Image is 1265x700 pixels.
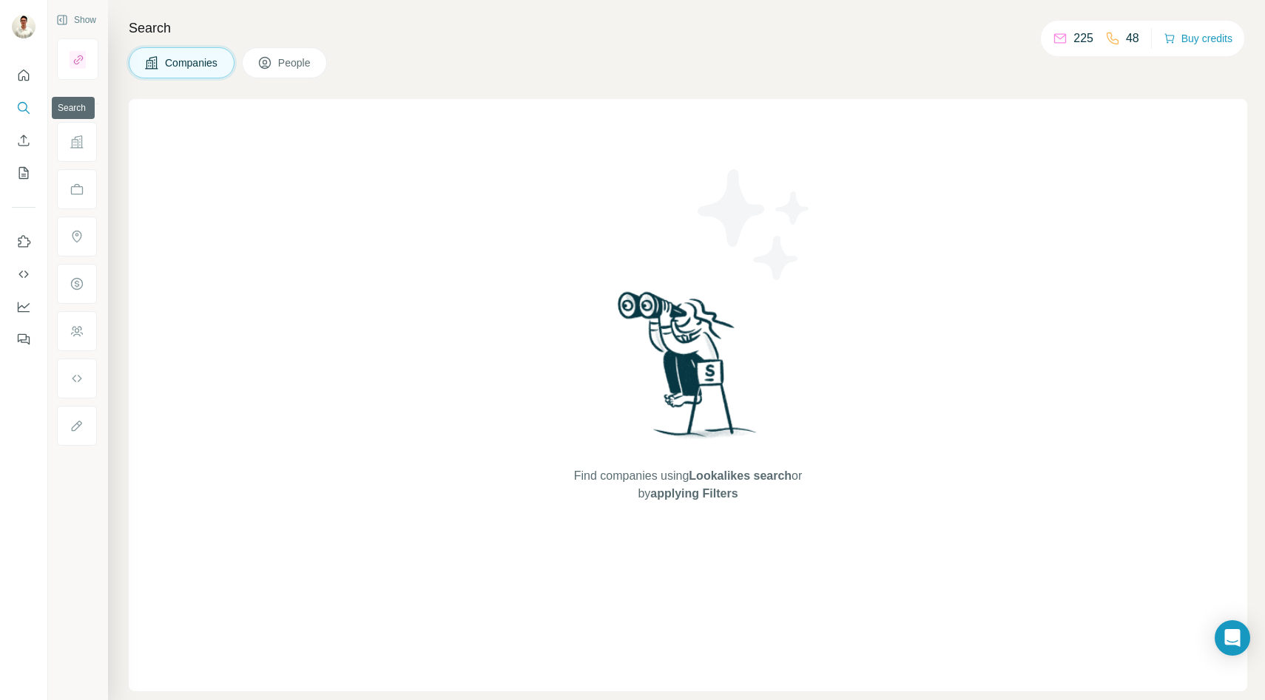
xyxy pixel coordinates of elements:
div: Open Intercom Messenger [1215,620,1250,656]
button: Use Surfe on LinkedIn [12,228,36,255]
span: Companies [165,55,219,70]
img: Surfe Illustration - Woman searching with binoculars [611,288,765,452]
h4: Search [129,18,1247,38]
button: Feedback [12,326,36,353]
span: Find companies using or by [570,467,806,503]
img: Avatar [12,15,36,38]
span: applying Filters [650,487,738,500]
p: 48 [1126,30,1139,47]
img: Surfe Illustration - Stars [688,158,821,291]
button: Quick start [12,62,36,89]
button: Buy credits [1164,28,1232,49]
button: Show [46,9,107,31]
button: Use Surfe API [12,261,36,288]
span: People [278,55,312,70]
button: Search [12,95,36,121]
p: 225 [1073,30,1093,47]
span: Lookalikes search [689,469,792,482]
button: Dashboard [12,293,36,320]
button: Enrich CSV [12,127,36,154]
button: My lists [12,160,36,186]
